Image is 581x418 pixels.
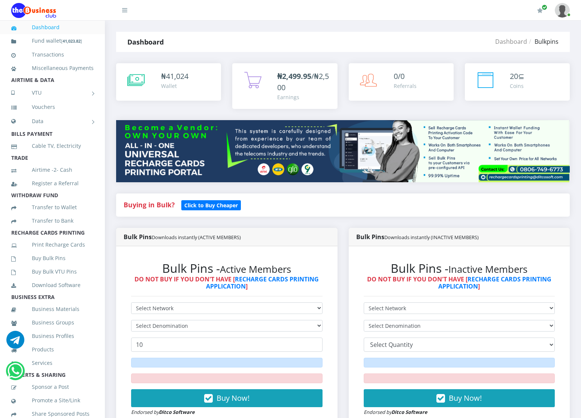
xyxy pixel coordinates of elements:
[11,341,94,358] a: Products
[11,378,94,396] a: Sponsor a Post
[11,3,56,18] img: Logo
[11,137,94,155] a: Cable TV, Electricity
[181,200,241,209] a: Click to Buy Cheaper
[131,338,323,352] input: Enter Quantity
[11,327,94,345] a: Business Profiles
[11,300,94,318] a: Business Materials
[11,175,94,192] a: Register a Referral
[124,200,175,209] strong: Buying in Bulk?
[220,263,291,276] small: Active Members
[448,263,527,276] small: Inactive Members
[277,93,330,101] div: Earnings
[124,233,241,241] strong: Bulk Pins
[63,38,81,44] b: 41,023.82
[11,250,94,267] a: Buy Bulk Pins
[364,261,555,275] h2: Bulk Pins -
[11,392,94,409] a: Promote a Site/Link
[449,393,482,403] span: Buy Now!
[537,7,543,13] i: Renew/Upgrade Subscription
[510,71,524,82] div: ⊆
[131,261,323,275] h2: Bulk Pins -
[116,63,221,101] a: ₦41,024 Wallet
[232,63,337,109] a: ₦2,499.95/₦2,500 Earnings
[11,32,94,50] a: Fund wallet[41,023.82]
[11,60,94,77] a: Miscellaneous Payments
[510,71,518,81] span: 20
[152,234,241,241] small: Downloads instantly (ACTIVE MEMBERS)
[61,38,82,44] small: [ ]
[527,37,559,46] li: Bulkpins
[116,120,570,182] img: multitenant_rcp.png
[364,389,555,407] button: Buy Now!
[127,37,164,46] strong: Dashboard
[394,71,405,81] span: 0/0
[391,409,427,415] strong: Ditco Software
[131,409,195,415] small: Endorsed by
[356,233,479,241] strong: Bulk Pins
[349,63,454,101] a: 0/0 Referrals
[161,82,188,90] div: Wallet
[364,409,427,415] small: Endorsed by
[277,71,311,81] b: ₦2,499.95
[11,212,94,229] a: Transfer to Bank
[166,71,188,81] span: 41,024
[206,275,319,290] a: RECHARGE CARDS PRINTING APPLICATION
[11,46,94,63] a: Transactions
[384,234,479,241] small: Downloads instantly (INACTIVE MEMBERS)
[542,4,547,10] span: Renew/Upgrade Subscription
[131,389,323,407] button: Buy Now!
[11,236,94,253] a: Print Recharge Cards
[159,409,195,415] strong: Ditco Software
[438,275,551,290] a: RECHARGE CARDS PRINTING APPLICATION
[555,3,570,18] img: User
[11,354,94,372] a: Services
[7,367,23,380] a: Chat for support
[11,314,94,331] a: Business Groups
[134,275,319,290] strong: DO NOT BUY IF YOU DON'T HAVE [ ]
[11,112,94,131] a: Data
[11,199,94,216] a: Transfer to Wallet
[11,263,94,280] a: Buy Bulk VTU Pins
[184,202,238,209] b: Click to Buy Cheaper
[510,82,524,90] div: Coins
[11,161,94,179] a: Airtime -2- Cash
[277,71,329,92] span: /₦2,500
[11,98,94,116] a: Vouchers
[11,19,94,36] a: Dashboard
[394,82,417,90] div: Referrals
[161,71,188,82] div: ₦
[11,277,94,294] a: Download Software
[367,275,551,290] strong: DO NOT BUY IF YOU DON'T HAVE [ ]
[6,336,24,349] a: Chat for support
[11,83,94,102] a: VTU
[217,393,249,403] span: Buy Now!
[495,37,527,46] a: Dashboard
